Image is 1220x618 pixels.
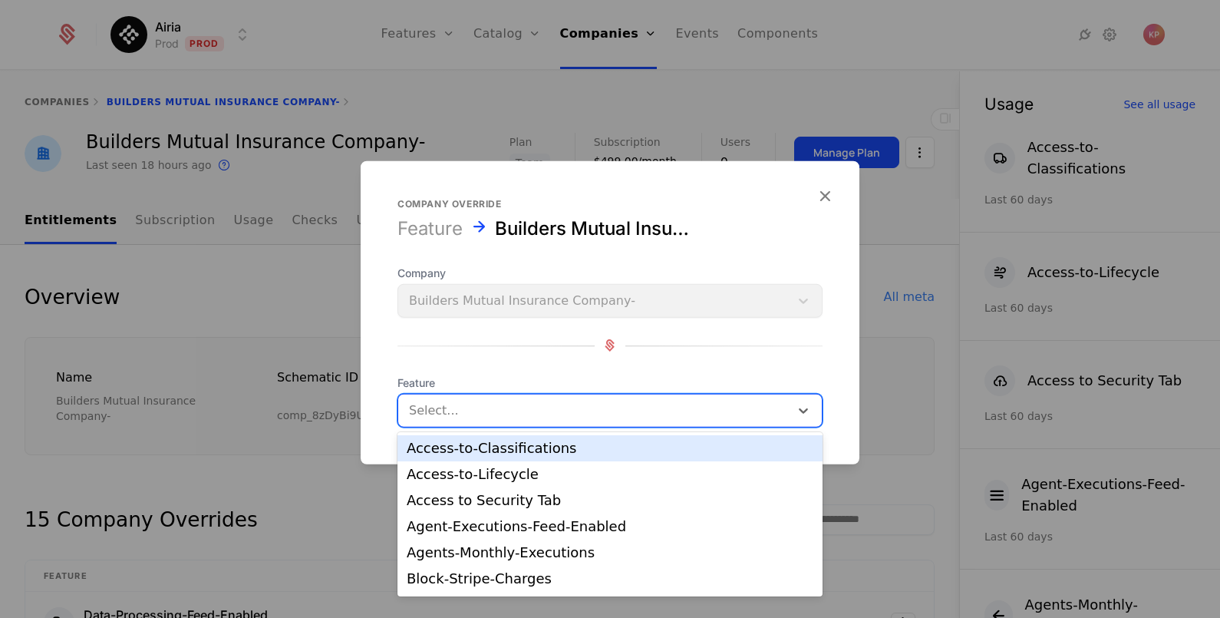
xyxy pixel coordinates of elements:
[407,572,813,586] div: Block-Stripe-Charges
[397,375,823,390] span: Feature
[407,494,813,507] div: Access to Security Tab
[407,468,813,481] div: Access-to-Lifecycle
[397,197,823,210] div: Company override
[495,216,693,240] div: Builders Mutual Insurance Company-
[407,441,813,455] div: Access-to-Classifications
[397,216,463,240] div: Feature
[407,520,813,534] div: Agent-Executions-Feed-Enabled
[397,265,823,280] span: Company
[407,546,813,560] div: Agents-Monthly-Executions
